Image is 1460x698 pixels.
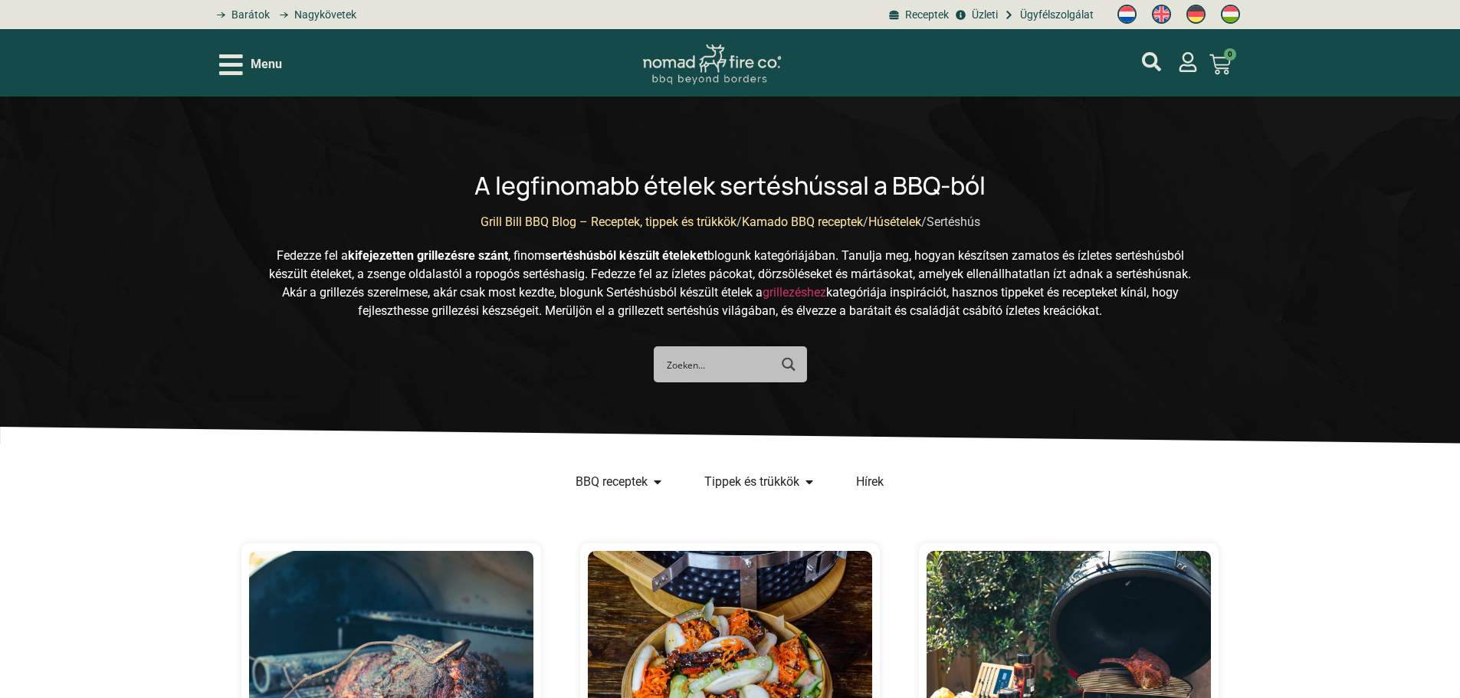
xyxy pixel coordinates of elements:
img: holland [1117,5,1137,24]
img: Nomad Logo [643,44,781,85]
div: Open/Close Menu [219,51,282,78]
span: Ügyfélszolgálat [1016,7,1094,23]
span: Receptek [901,7,949,23]
a: Switch to holland [1110,1,1144,28]
a: BBQ recepten [887,7,949,23]
a: BBQ receptek [576,473,648,491]
a: mijn account [1178,52,1198,72]
span: / [863,215,868,229]
a: grill bill zakeljk [953,7,997,23]
a: grill bill vrienden [212,7,270,23]
a: Húsételek [868,215,921,229]
h2: A legfinomabb ételek sertéshússal a BBQ-ból [474,173,986,198]
span: Üzleti [968,7,998,23]
strong: sertéshúsból készült ételeket [545,248,707,263]
a: Tippek és trükkök [704,473,799,491]
a: grillezéshez [763,285,826,300]
div: Menü kapcsoló [241,467,1219,497]
img: Magyar [1221,5,1240,24]
span: Menu [251,55,282,74]
button: Search magnifier button [776,351,802,378]
a: grill bill klantenservice [1002,7,1094,23]
a: 0 [1191,44,1249,84]
span: / [921,215,927,229]
a: mijn account [1142,52,1161,71]
input: Search input [667,350,769,378]
a: Switch to angol [1144,1,1179,28]
a: grill bill ambassadors [274,7,356,23]
img: német [1186,5,1206,24]
a: Switch to német [1179,1,1213,28]
span: Sertéshús [927,215,980,229]
span: Nagykövetek [290,7,356,23]
span: Barátok [228,7,270,23]
a: Grill Bill BBQ Blog – Receptek, tippek és trükkök [481,215,737,229]
nav: Menu [241,467,1219,497]
p: Fedezze fel a , finom blogunk kategóriájában. Tanulja meg, hogyan készítsen zamatos és ízletes se... [262,247,1199,320]
span: / [737,215,742,229]
a: Kamado BBQ receptek [742,215,863,229]
strong: kifejezetten grillezésre szánt [348,248,508,263]
form: Search form [670,351,772,378]
span: 0 [1224,48,1236,61]
a: Hírek [856,473,884,491]
img: angol [1152,5,1171,24]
